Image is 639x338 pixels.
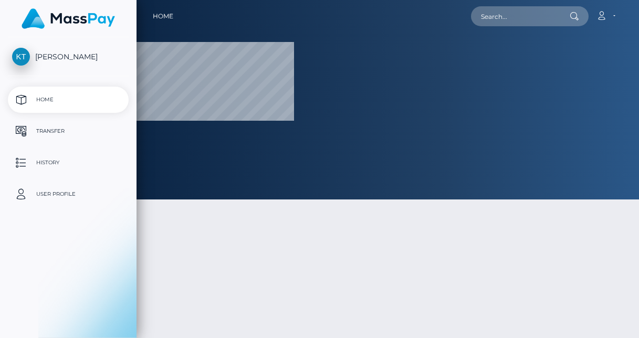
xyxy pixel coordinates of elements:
span: [PERSON_NAME] [8,52,129,61]
a: Home [153,5,173,27]
p: History [12,155,124,171]
input: Search... [471,6,570,26]
p: Transfer [12,123,124,139]
p: User Profile [12,186,124,202]
a: User Profile [8,181,129,207]
a: Home [8,87,129,113]
a: Transfer [8,118,129,144]
a: History [8,150,129,176]
p: Home [12,92,124,108]
img: MassPay [22,8,115,29]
